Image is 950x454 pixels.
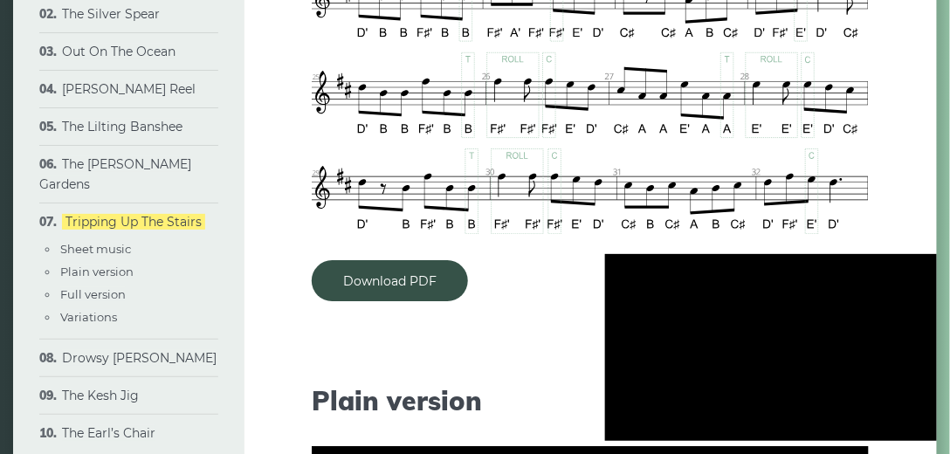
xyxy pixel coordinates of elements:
[62,44,176,59] a: Out On The Ocean
[39,156,191,193] a: The [PERSON_NAME] Gardens
[62,350,217,366] a: Drowsy [PERSON_NAME]
[62,425,155,441] a: The Earl’s Chair
[62,119,182,134] a: The Lilting Banshee
[62,6,160,22] a: The Silver Spear
[62,214,205,230] a: Tripping Up The Stairs
[60,287,126,301] a: Full version
[60,265,134,279] a: Plain version
[60,242,131,256] a: Sheet music
[312,260,468,301] a: Download PDF
[62,81,196,97] a: [PERSON_NAME] Reel
[60,310,117,324] a: Variations
[312,385,869,416] h2: Plain version
[62,388,139,403] a: The Kesh Jig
